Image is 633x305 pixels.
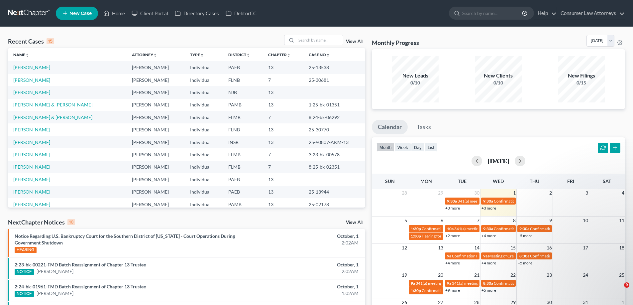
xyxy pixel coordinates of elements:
a: [PERSON_NAME] [13,127,50,132]
a: [PERSON_NAME] [13,89,50,95]
div: 0/10 [392,79,439,86]
a: +5 more [481,288,496,293]
button: list [425,143,437,152]
td: [PERSON_NAME] [127,86,185,98]
a: View All [346,39,363,44]
a: [PERSON_NAME] [13,177,50,182]
span: 12 [401,244,408,252]
a: Home [100,7,128,19]
span: 341(a) meeting for [PERSON_NAME] [452,281,516,286]
button: day [411,143,425,152]
i: unfold_more [326,53,330,57]
a: +4 more [481,233,496,238]
span: Confirmation Hearing for [PERSON_NAME] [452,253,528,258]
td: [PERSON_NAME] [127,99,185,111]
td: [PERSON_NAME] [127,161,185,173]
span: 7 [476,217,480,225]
td: Individual [185,161,223,173]
td: FLNB [223,123,263,136]
span: 30 [474,189,480,197]
span: 9:30a [483,226,493,231]
td: 25-30681 [303,74,365,86]
a: +4 more [481,260,496,265]
span: 9a [447,281,451,286]
div: 0/10 [475,79,522,86]
span: 20 [437,271,444,279]
i: unfold_more [25,53,29,57]
td: Individual [185,86,223,98]
td: 13 [263,136,303,148]
a: DebtorCC [222,7,260,19]
a: [PERSON_NAME] [13,152,50,157]
span: Confirmation hearing for [PERSON_NAME] [422,288,497,293]
td: [PERSON_NAME] [127,74,185,86]
td: Individual [185,173,223,186]
td: Individual [185,123,223,136]
td: 8:25-bk-02351 [303,161,365,173]
span: 6 [440,217,444,225]
td: 13 [263,173,303,186]
span: Tue [458,178,467,184]
i: unfold_more [200,53,204,57]
td: Individual [185,99,223,111]
div: New Filings [558,72,605,79]
td: 1:25-bk-01351 [303,99,365,111]
a: [PERSON_NAME] & [PERSON_NAME] [13,102,92,107]
a: [PERSON_NAME] [13,77,50,83]
a: +2 more [445,233,460,238]
span: 9 [624,282,629,288]
span: Hearing for [PERSON_NAME] [422,233,474,238]
td: 3:23-bk-00578 [303,148,365,161]
a: [PERSON_NAME] [13,65,50,70]
a: View All [346,220,363,225]
td: 7 [263,161,303,173]
span: 19 [401,271,408,279]
a: 2:24-bk-01961-FMD Batch Reassignment of Chapter 13 Trustee [15,284,146,289]
td: 7 [263,148,303,161]
td: Individual [185,136,223,148]
div: New Clients [475,72,522,79]
td: [PERSON_NAME] [127,173,185,186]
a: +9 more [445,288,460,293]
a: [PERSON_NAME] [13,164,50,170]
span: 1:30p [411,288,421,293]
span: Confirmation Hearing [PERSON_NAME] [494,281,564,286]
span: Wed [493,178,504,184]
span: 9a [411,281,415,286]
span: New Case [69,11,92,16]
div: 0/15 [558,79,605,86]
td: [PERSON_NAME] [127,198,185,211]
td: 7 [263,74,303,86]
a: +4 more [445,260,460,265]
a: Directory Cases [171,7,222,19]
a: +3 more [445,206,460,211]
td: 25-02178 [303,198,365,211]
td: 25-90807-AKM-13 [303,136,365,148]
span: 5 [404,217,408,225]
td: FLMB [223,148,263,161]
td: [PERSON_NAME] [127,123,185,136]
div: 2:02AM [248,268,359,275]
td: 25-30770 [303,123,365,136]
td: PAMB [223,198,263,211]
a: [PERSON_NAME] [37,290,73,297]
td: Individual [185,74,223,86]
td: 13 [263,123,303,136]
i: unfold_more [246,53,250,57]
i: unfold_more [153,53,157,57]
span: 341(a) meeting for [PERSON_NAME] [458,199,522,204]
td: PAEB [223,173,263,186]
span: 28 [401,189,408,197]
span: 9:30a [447,199,457,204]
a: Tasks [411,120,437,134]
a: [PERSON_NAME] & [PERSON_NAME] [13,114,92,120]
td: [PERSON_NAME] [127,186,185,198]
td: FLMB [223,111,263,123]
td: Individual [185,111,223,123]
a: Calendar [372,120,408,134]
a: +3 more [481,206,496,211]
a: Client Portal [128,7,171,19]
td: 25-13944 [303,186,365,198]
h3: Monthly Progress [372,39,419,47]
td: [PERSON_NAME] [127,111,185,123]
